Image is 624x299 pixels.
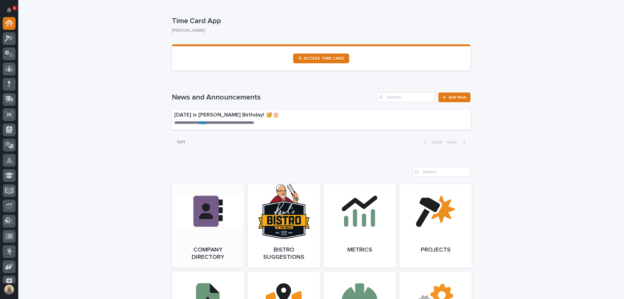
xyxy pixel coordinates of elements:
div: Notifications1 [8,7,16,17]
a: Add New [438,92,470,102]
button: Back [419,140,445,145]
span: Back [429,140,442,144]
a: Company Directory [172,184,244,268]
a: ⏲ ACCESS TIME CARD [293,54,349,63]
button: users-avatar [3,283,16,296]
p: 1 of 1 [172,135,190,150]
p: [PERSON_NAME] [172,28,466,33]
p: Time Card App [172,17,468,26]
p: [DATE] is [PERSON_NAME] Birthday! 🥳🎂 [174,112,378,119]
button: Next [445,140,470,145]
input: Search [377,92,435,102]
button: Notifications [3,4,16,16]
a: Bistro Suggestions [248,184,320,268]
span: Add New [448,95,466,99]
h1: News and Announcements [172,93,374,102]
p: 1 [13,6,16,10]
a: Metrics [324,184,396,268]
span: Next [447,140,460,144]
span: ⏲ ACCESS TIME CARD [298,56,344,61]
a: Projects [399,184,472,268]
input: Search [413,167,470,177]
